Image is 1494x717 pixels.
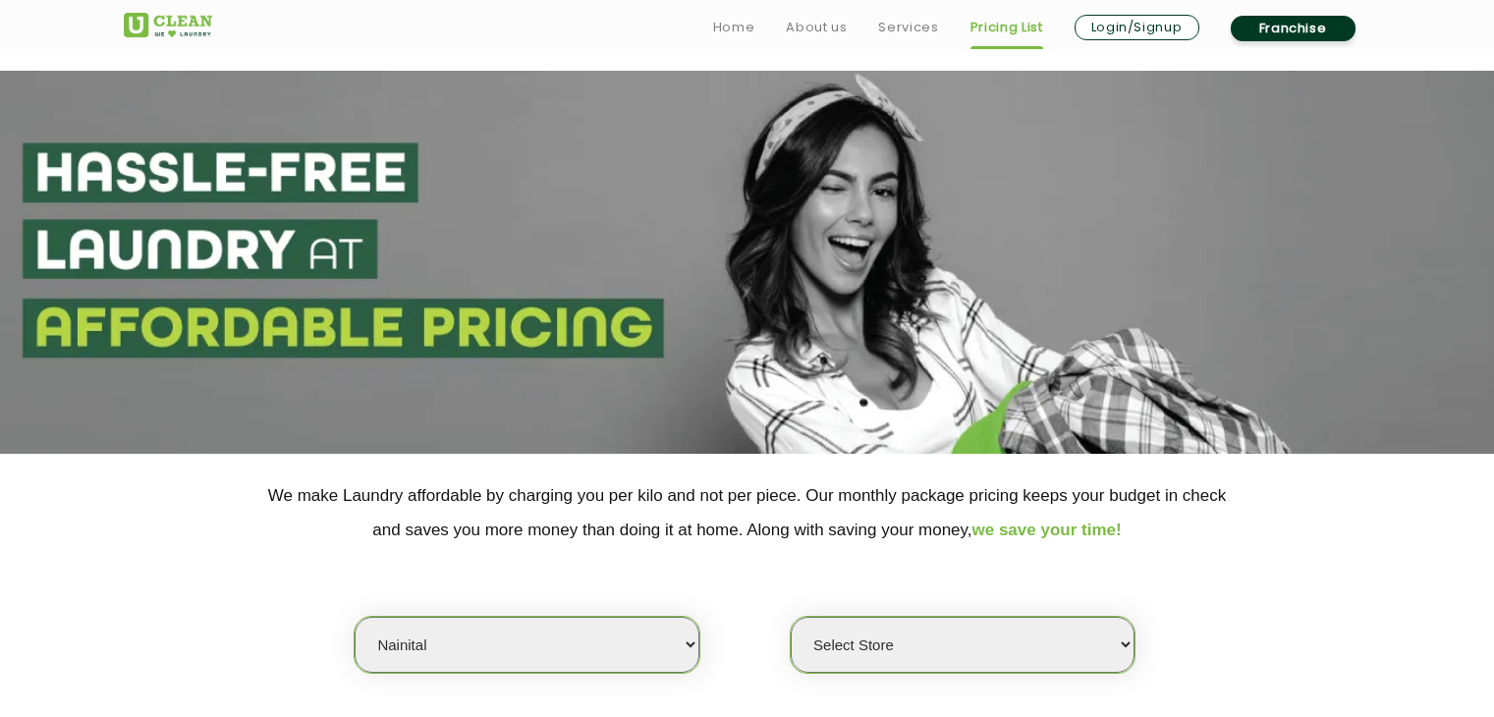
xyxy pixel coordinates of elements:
[124,478,1371,547] p: We make Laundry affordable by charging you per kilo and not per piece. Our monthly package pricin...
[786,16,847,39] a: About us
[124,13,212,37] img: UClean Laundry and Dry Cleaning
[878,16,938,39] a: Services
[713,16,755,39] a: Home
[1075,15,1199,40] a: Login/Signup
[972,521,1122,539] span: we save your time!
[1231,16,1356,41] a: Franchise
[970,16,1043,39] a: Pricing List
